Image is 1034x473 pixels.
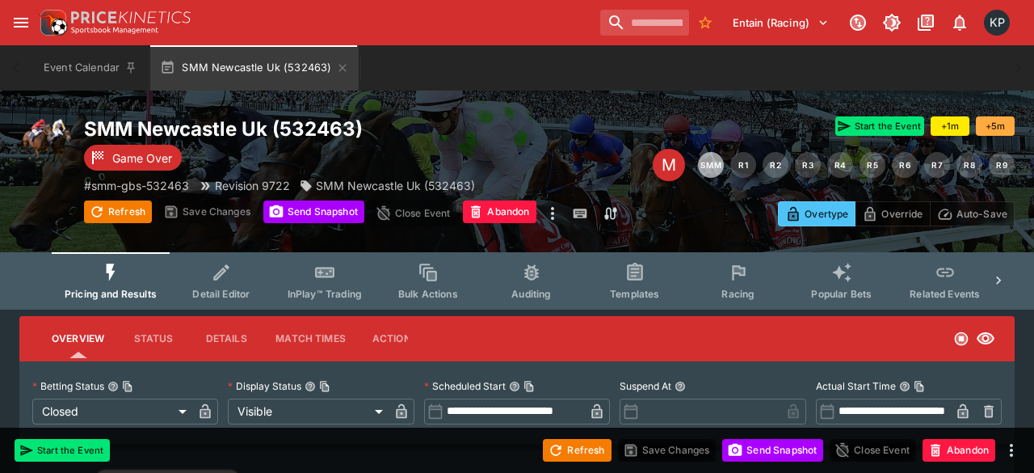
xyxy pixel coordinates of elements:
[860,152,885,178] button: R5
[811,288,872,300] span: Popular Bets
[722,439,823,462] button: Send Snapshot
[910,288,980,300] span: Related Events
[543,439,611,462] button: Refresh
[263,319,359,358] button: Match Times
[263,201,364,223] button: Send Snapshot
[877,8,906,37] button: Toggle light/dark mode
[509,381,520,392] button: Scheduled StartCopy To Clipboard
[795,152,821,178] button: R3
[816,379,896,393] p: Actual Start Time
[39,319,117,358] button: Overview
[620,379,671,393] p: Suspend At
[805,205,848,222] p: Overtype
[976,116,1015,136] button: +5m
[835,116,924,136] button: Start the Event
[32,399,192,424] div: Closed
[107,381,119,392] button: Betting StatusCopy To Clipboard
[84,177,189,194] p: Copy To Clipboard
[730,152,756,178] button: R1
[305,381,316,392] button: Display StatusCopy To Clipboard
[398,288,458,300] span: Bulk Actions
[32,379,104,393] p: Betting Status
[721,288,754,300] span: Racing
[36,6,68,39] img: PriceKinetics Logo
[84,116,627,141] h2: Copy To Clipboard
[316,177,475,194] p: SMM Newcastle Uk (532463)
[71,27,158,34] img: Sportsbook Management
[34,45,147,91] button: Event Calendar
[15,439,110,462] button: Start the Event
[52,252,982,310] div: Event type filters
[71,11,191,23] img: PriceKinetics
[610,288,659,300] span: Templates
[6,8,36,37] button: open drawer
[359,319,431,358] button: Actions
[288,288,362,300] span: InPlay™ Trading
[190,319,263,358] button: Details
[319,381,330,392] button: Copy To Clipboard
[945,8,974,37] button: Notifications
[979,5,1015,40] button: Kedar Pandit
[84,201,152,223] button: Refresh
[653,149,685,181] div: Edit Meeting
[923,441,995,457] span: Mark an event as closed and abandoned.
[600,10,689,36] input: search
[892,152,918,178] button: R6
[463,203,536,219] span: Mark an event as closed and abandoned.
[192,288,250,300] span: Detail Editor
[778,201,1015,226] div: Start From
[855,201,930,226] button: Override
[112,150,172,167] p: Game Over
[692,10,718,36] button: No Bookmarks
[19,116,71,168] img: horse_racing.png
[956,205,1007,222] p: Auto-Save
[723,10,839,36] button: Select Tenant
[953,331,969,347] svg: Closed
[300,177,475,194] div: SMM Newcastle Uk (532463)
[228,379,301,393] p: Display Status
[511,288,551,300] span: Auditing
[523,381,535,392] button: Copy To Clipboard
[931,116,969,136] button: +1m
[675,381,686,392] button: Suspend At
[1002,441,1021,460] button: more
[215,177,290,194] p: Revision 9722
[914,381,925,392] button: Copy To Clipboard
[827,152,853,178] button: R4
[698,152,724,178] button: SMM
[763,152,788,178] button: R2
[117,319,190,358] button: Status
[911,8,940,37] button: Documentation
[976,329,995,348] svg: Visible
[698,152,1015,178] nav: pagination navigation
[956,152,982,178] button: R8
[843,8,872,37] button: Connected to PK
[923,439,995,462] button: Abandon
[924,152,950,178] button: R7
[543,201,562,226] button: more
[778,201,855,226] button: Overtype
[150,45,359,91] button: SMM Newcastle Uk (532463)
[65,288,157,300] span: Pricing and Results
[228,399,388,424] div: Visible
[989,152,1015,178] button: R9
[424,379,506,393] p: Scheduled Start
[984,10,1010,36] div: Kedar Pandit
[930,201,1015,226] button: Auto-Save
[463,201,536,223] button: Abandon
[881,205,923,222] p: Override
[899,381,910,392] button: Actual Start TimeCopy To Clipboard
[122,381,133,392] button: Copy To Clipboard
